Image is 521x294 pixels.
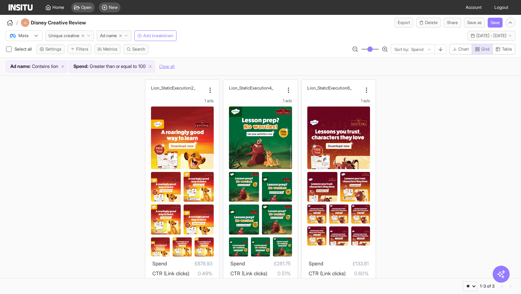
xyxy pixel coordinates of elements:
[151,85,172,91] h2: Lion_Static
[229,85,250,91] h2: Lion_Static
[132,46,145,52] span: Search
[230,270,267,276] span: CTR (Link clicks)
[97,30,131,41] button: Ad name
[6,61,67,72] div: Ad name:Containslion
[138,63,146,70] span: 100
[151,85,205,91] div: Lion_Static_Execution2
[458,46,469,52] span: Chart
[90,63,137,70] span: Greater than or equal to
[307,85,328,91] h2: Lion_Static
[250,85,273,91] h2: _Execution4
[159,60,175,73] button: Clear all
[134,30,177,41] button: Add breakdown
[476,33,506,39] span: [DATE] - [DATE]
[81,5,92,10] span: Open
[444,18,461,28] button: Share
[37,44,65,54] button: Settings
[481,46,489,52] span: Grid
[394,47,409,52] span: Sort by:
[32,63,50,70] span: Contains
[73,63,88,70] span: Spend :
[230,260,245,266] span: Spend
[9,4,33,11] img: Logo
[52,5,64,10] span: Home
[152,260,167,266] span: Spend
[151,98,214,104] div: 1 ads
[123,44,149,54] button: Search
[51,63,58,70] span: lion
[472,44,493,54] button: Grid
[109,5,118,10] span: New
[15,46,33,52] span: Select all
[6,18,18,27] button: /
[16,19,18,26] span: /
[49,33,79,39] span: Unique creative
[309,270,346,276] span: CTR (Link clicks)
[10,63,30,70] span: Ad name :
[172,85,195,91] h2: _Execution2
[416,18,441,28] button: Delete
[488,18,503,28] button: Save
[67,44,91,54] button: Filters
[229,98,292,104] div: 1 ads
[307,85,362,91] div: Lion_Static_Execution6
[245,259,290,268] span: £281.75
[328,85,352,91] h2: _Execution6
[449,44,472,54] button: Chart
[267,269,290,278] span: 0.51%
[346,269,369,278] span: 0.60%
[229,85,283,91] div: Lion_Static_Execution4
[143,33,173,39] span: Add breakdown
[492,44,515,54] button: Table
[21,18,105,27] div: Disney Creative Review
[309,260,323,266] span: Spend
[100,33,117,39] span: Ad name
[480,283,494,289] div: 1-3 of 3
[152,270,189,276] span: CTR (Link clicks)
[464,18,485,28] button: Save as
[94,44,121,54] button: Metrics
[167,259,212,268] span: £878.93
[323,259,369,268] span: £133.81
[394,18,413,28] button: Export
[69,61,155,72] div: Spend:Greater than or equal to100
[307,98,370,104] div: 1 ads
[45,30,94,41] button: Unique creative
[502,46,512,52] span: Table
[31,19,105,26] h4: Disney Creative Review
[45,46,61,52] span: Settings
[189,269,212,278] span: 0.49%
[467,31,515,41] button: [DATE] - [DATE]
